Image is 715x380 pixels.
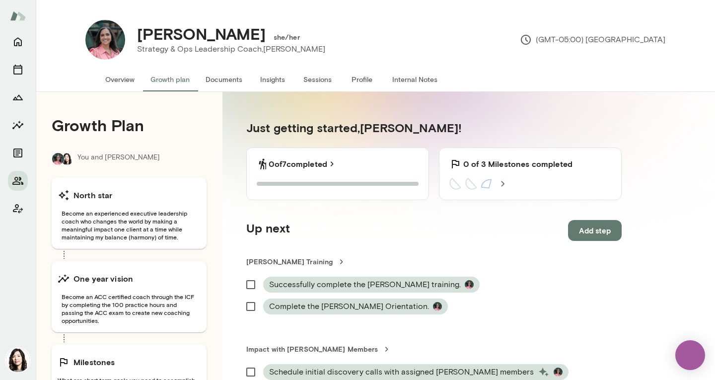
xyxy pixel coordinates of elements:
span: Become an experienced executive leadership coach who changes the world by making a meaningful imp... [58,209,201,241]
a: 0of7completed [269,158,337,170]
h4: [PERSON_NAME] [137,24,266,43]
img: Michelle Rangel [433,302,442,311]
button: Growth plan [143,68,198,91]
h5: Just getting started, [PERSON_NAME] ! [246,120,622,136]
button: Members [8,171,28,191]
button: One year visionBecome an ACC certified coach through the ICF by completing the 100 practice hours... [52,261,207,332]
button: Home [8,32,28,52]
img: Angela Byers [61,153,73,165]
div: Successfully complete the [PERSON_NAME] training.Michelle Rangel [263,277,480,293]
h5: Up next [246,220,290,241]
button: Sessions [8,60,28,79]
button: Client app [8,199,28,219]
h6: North star [73,189,113,201]
button: North starBecome an experienced executive leadership coach who changes the world by making a mean... [52,177,207,249]
div: Schedule initial discovery calls with assigned [PERSON_NAME] membersMichelle Rangel [263,364,569,380]
img: Michelle Rangel [85,20,125,60]
span: Schedule initial discovery calls with assigned [PERSON_NAME] members [269,366,534,378]
h6: Milestones [73,356,115,368]
button: Profile [340,68,384,91]
span: Complete the [PERSON_NAME] Orientation. [269,301,429,312]
img: Michelle Rangel [52,153,64,165]
h4: Growth Plan [52,116,207,135]
p: Strategy & Ops Leadership Coach, [PERSON_NAME] [137,43,325,55]
button: Sessions [295,68,340,91]
button: Add step [568,220,622,241]
button: Growth Plan [8,87,28,107]
a: [PERSON_NAME] Training [246,257,622,267]
img: Michelle Rangel [465,280,474,289]
a: Impact with [PERSON_NAME] Members [246,344,622,354]
button: Documents [8,143,28,163]
button: Insights [250,68,295,91]
span: Successfully complete the [PERSON_NAME] training. [269,279,461,291]
p: (GMT-05:00) [GEOGRAPHIC_DATA] [520,34,665,46]
h6: she/her [274,32,300,42]
p: You and [PERSON_NAME] [77,152,160,165]
h6: One year vision [73,273,133,285]
img: Angela Byers [6,348,30,372]
button: Internal Notes [384,68,445,91]
button: Documents [198,68,250,91]
img: Michelle Rangel [554,368,563,377]
span: Become an ACC certified coach through the ICF by completing the 100 practice hours and passing th... [58,293,201,324]
button: Insights [8,115,28,135]
button: Overview [97,68,143,91]
img: Mento [10,6,26,25]
h6: 0 of 3 Milestones completed [463,158,572,170]
div: Complete the [PERSON_NAME] Orientation.Michelle Rangel [263,299,448,314]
